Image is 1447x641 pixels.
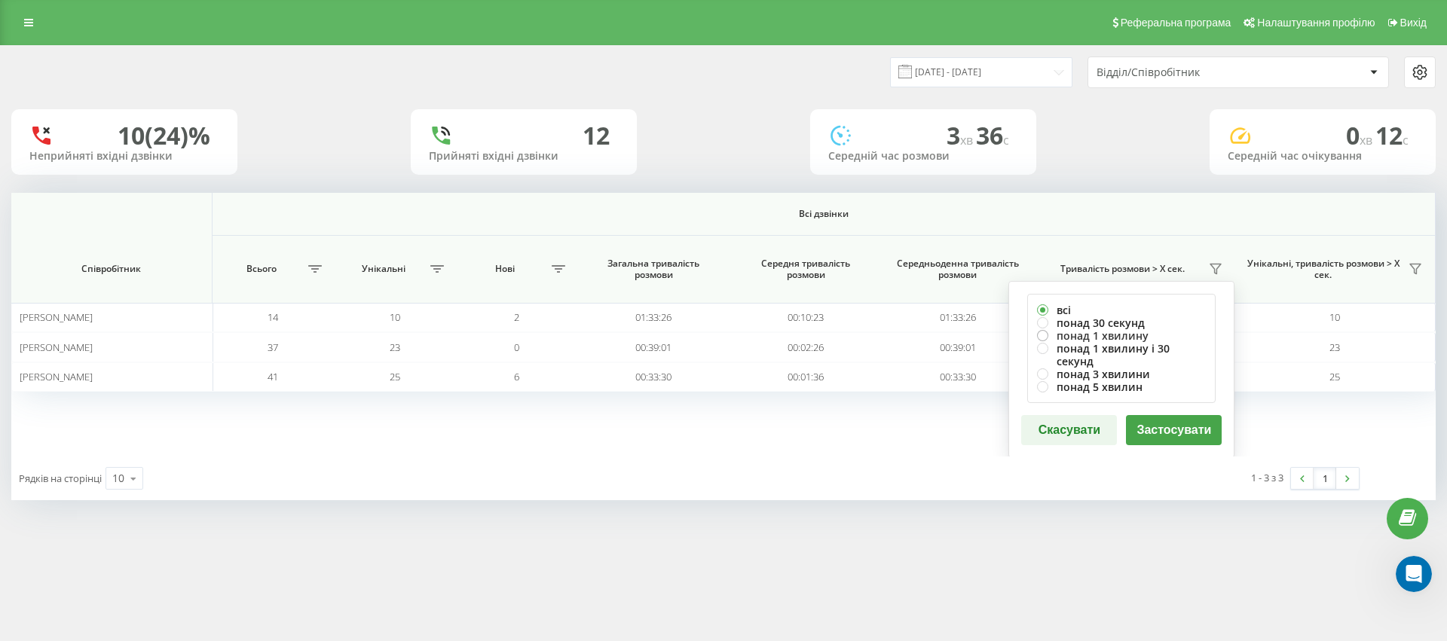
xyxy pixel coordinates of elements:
span: Рядків на сторінці [19,472,102,485]
button: Застосувати [1126,415,1222,445]
span: Середньоденна тривалість розмови [896,258,1020,281]
span: 37 [268,340,278,354]
div: Середній час розмови [828,150,1018,163]
span: 25 [1329,370,1340,383]
span: Загальна тривалість розмови [592,258,715,281]
span: хв [1360,132,1375,148]
div: Прийняті вхідні дзвінки [429,150,619,163]
span: 3 [947,119,976,151]
td: 00:33:30 [577,362,730,392]
label: понад 1 хвилину [1037,329,1206,342]
td: 00:39:01 [882,332,1034,362]
span: [PERSON_NAME] [20,370,93,383]
td: 01:33:26 [882,303,1034,332]
span: Всі дзвінки [280,208,1367,220]
span: Нові [463,263,548,275]
span: 25 [390,370,400,383]
span: Співробітник [28,263,194,275]
div: Неприйняті вхідні дзвінки [29,150,219,163]
div: 10 [112,471,124,486]
span: 0 [514,340,519,354]
div: 10 (24)% [118,121,210,150]
span: 41 [268,370,278,383]
span: 0 [1346,119,1375,151]
span: 10 [390,310,400,324]
span: Середня тривалість розмови [744,258,867,281]
span: Налаштування профілю [1257,17,1375,29]
td: 00:33:30 [882,362,1034,392]
span: Тривалість розмови > Х сек. [1042,263,1204,275]
td: 00:10:23 [730,303,882,332]
td: 01:33:26 [577,303,730,332]
span: хв [960,132,976,148]
span: 23 [1329,340,1340,354]
span: c [1003,132,1009,148]
td: 00:02:26 [730,332,882,362]
label: всі [1037,304,1206,316]
span: [PERSON_NAME] [20,340,93,354]
div: Відділ/Співробітник [1097,66,1277,79]
span: 12 [1375,119,1409,151]
span: 10 [1329,310,1340,324]
span: 23 [390,340,400,354]
span: Реферальна програма [1121,17,1231,29]
span: Унікальні, тривалість розмови > Х сек. [1242,258,1403,281]
span: [PERSON_NAME] [20,310,93,324]
span: 14 [268,310,278,324]
td: 00:39:01 [577,332,730,362]
td: 00:01:36 [730,362,882,392]
label: понад 1 хвилину і 30 секунд [1037,342,1206,368]
span: c [1403,132,1409,148]
span: 36 [976,119,1009,151]
label: понад 30 секунд [1037,316,1206,329]
span: 2 [514,310,519,324]
span: Вихід [1400,17,1427,29]
span: Унікальні [341,263,426,275]
div: 12 [583,121,610,150]
div: Середній час очікування [1228,150,1418,163]
label: понад 3 хвилини [1037,368,1206,380]
a: 1 [1314,468,1336,489]
span: Всього [220,263,304,275]
label: понад 5 хвилин [1037,380,1206,393]
button: Скасувати [1021,415,1117,445]
span: 6 [514,370,519,383]
div: 1 - 3 з 3 [1251,470,1283,485]
iframe: Intercom live chat [1396,556,1432,592]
